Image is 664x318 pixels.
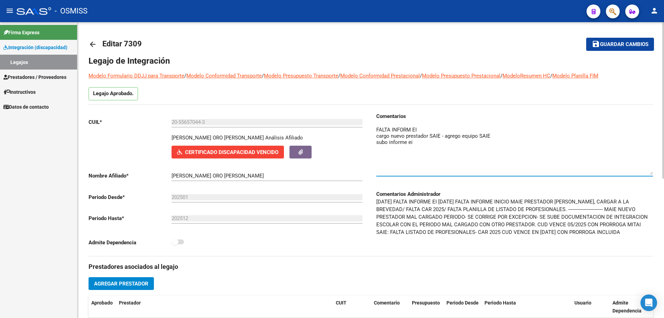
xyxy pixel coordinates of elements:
[55,3,87,19] span: - OSMISS
[376,198,653,236] p: [DATE] FALTA INFORME EI [DATE] FALTA INFORME INICIO MAIE PRESTADOR [PERSON_NAME], CARGAR A LA BRE...
[552,73,598,79] a: Modelo Planilla FIM
[446,300,479,306] span: Periodo Desde
[650,7,658,15] mat-icon: person
[94,281,148,287] span: Agregar Prestador
[6,7,14,15] mat-icon: menu
[586,38,654,51] button: Guardar cambios
[640,294,657,311] div: Open Intercom Messenger
[172,146,284,158] button: Certificado Discapacidad Vencido
[89,215,172,222] p: Periodo Hasta
[592,40,600,48] mat-icon: save
[376,190,653,198] h3: Comentarios Administrador
[89,262,653,272] h3: Prestadores asociados al legajo
[264,73,338,79] a: Modelo Presupuesto Transporte
[3,88,36,96] span: Instructivos
[89,55,653,66] h1: Legajo de Integración
[336,300,347,306] span: CUIT
[574,300,591,306] span: Usuario
[89,193,172,201] p: Periodo Desde
[502,73,550,79] a: ModeloResumen HC
[422,73,500,79] a: Modelo Presupuesto Prestacional
[412,300,440,306] span: Presupuesto
[102,39,142,48] span: Editar 7309
[3,73,66,81] span: Prestadores / Proveedores
[91,300,113,306] span: Aprobado
[376,112,653,120] h3: Comentarios
[340,73,420,79] a: Modelo Conformidad Prestacional
[3,103,49,111] span: Datos de contacto
[3,29,39,36] span: Firma Express
[89,239,172,246] p: Admite Dependencia
[600,42,648,48] span: Guardar cambios
[374,300,400,306] span: Comentario
[186,73,262,79] a: Modelo Conformidad Transporte
[89,118,172,126] p: CUIL
[89,172,172,180] p: Nombre Afiliado
[89,277,154,290] button: Agregar Prestador
[119,300,141,306] span: Prestador
[3,44,67,51] span: Integración (discapacidad)
[485,300,516,306] span: Periodo Hasta
[265,134,303,142] div: Análisis Afiliado
[185,149,278,155] span: Certificado Discapacidad Vencido
[612,300,642,314] span: Admite Dependencia
[89,40,97,48] mat-icon: arrow_back
[89,87,138,100] p: Legajo Aprobado.
[89,73,184,79] a: Modelo Formulario DDJJ para Transporte
[172,134,264,142] p: [PERSON_NAME] ORO [PERSON_NAME]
